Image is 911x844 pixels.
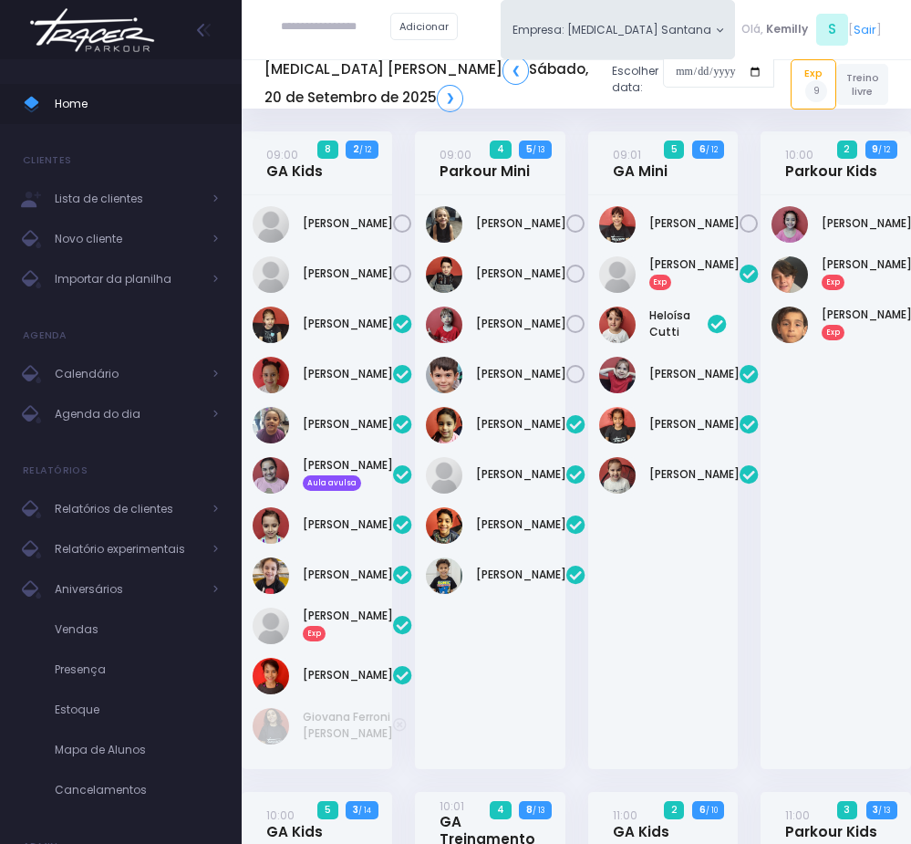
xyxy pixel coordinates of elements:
[822,325,844,339] span: Exp
[816,14,848,46] span: S
[699,803,706,817] strong: 6
[476,466,566,483] a: [PERSON_NAME]
[437,85,463,112] a: ❯
[253,708,289,745] img: Giovana Ferroni Gimenes de Almeida
[426,206,462,243] img: Arthur Amancio Baldasso
[253,206,289,243] img: Laís Bacini Amorim
[766,21,808,37] span: Kemilly
[303,266,393,282] a: [PERSON_NAME]
[317,801,337,819] span: 5
[649,466,740,483] a: [PERSON_NAME]
[771,206,808,243] img: Isabella Palma Reis
[476,215,566,232] a: [PERSON_NAME]
[426,256,462,293] img: Benicio Domingos Barbosa
[253,256,289,293] img: Manuela Quintilio Gonçalves Silva
[266,147,298,162] small: 09:00
[55,227,201,251] span: Novo cliente
[785,807,877,840] a: 11:00Parkour Kids
[426,357,462,393] img: Thomás Capovilla Rodrigues
[613,147,641,162] small: 09:01
[303,366,393,382] a: [PERSON_NAME]
[426,307,462,343] img: Miguel Antunes Castilho
[785,147,813,162] small: 10:00
[599,357,636,393] img: Laís Silva de Mendonça
[613,808,637,823] small: 11:00
[426,407,462,443] img: Helena Sass Lopes
[358,805,371,816] small: / 14
[526,803,533,817] strong: 8
[253,457,289,494] img: Isabella Silva Manari
[649,275,672,289] span: Exp
[791,59,836,109] a: Exp9
[55,778,219,802] span: Cancelamentos
[476,366,566,382] a: [PERSON_NAME]
[649,215,740,232] a: [PERSON_NAME]
[55,187,201,211] span: Lista de clientes
[426,557,462,594] img: Pedro Pereira Tercarioli
[873,803,878,817] strong: 3
[785,146,877,180] a: 10:00Parkour Kids
[55,578,201,601] span: Aniversários
[359,144,371,155] small: / 12
[599,256,636,293] img: Eva Bonadio
[526,142,533,156] strong: 5
[303,709,393,742] a: Giovana Ferroni [PERSON_NAME]
[264,51,774,117] div: Escolher data:
[303,475,361,490] span: Aula avulsa
[741,21,763,37] span: Olá,
[706,805,718,816] small: / 10
[303,457,393,490] a: [PERSON_NAME] Aula avulsa
[771,256,808,293] img: Benicio Franxo
[854,21,876,38] a: Sair
[649,416,740,432] a: [PERSON_NAME]
[613,807,669,840] a: 11:00GA Kids
[664,141,684,159] span: 5
[55,618,219,641] span: Vendas
[599,407,636,443] img: Manuela Teixeira Isique
[706,144,718,155] small: / 12
[303,316,393,332] a: [PERSON_NAME]
[266,808,295,823] small: 10:00
[253,407,289,443] img: Ana Clara Vicalvi DOliveira Lima
[426,507,462,544] img: Léo Sass Lopes
[440,146,530,180] a: 09:00Parkour Mini
[253,357,289,393] img: Ana Clara Rufino
[476,316,566,332] a: [PERSON_NAME]
[303,516,393,533] a: [PERSON_NAME]
[253,557,289,594] img: Lívia Fontoura Machado Liberal
[649,256,740,289] a: [PERSON_NAME]Exp
[805,80,827,102] span: 9
[836,64,888,105] a: Treino livre
[55,698,219,722] span: Estoque
[699,142,706,156] strong: 6
[785,808,810,823] small: 11:00
[440,147,471,162] small: 09:00
[872,142,878,156] strong: 9
[649,307,709,340] a: Heloísa Cutti
[613,146,668,180] a: 09:01GA Mini
[317,141,337,159] span: 8
[23,318,67,354] h4: Agenda
[55,497,201,521] span: Relatórios de clientes
[253,507,289,544] img: LAURA ORTIZ CAMPOS VIEIRA
[490,141,511,159] span: 4
[735,11,888,48] div: [ ]
[533,144,544,155] small: / 13
[353,142,359,156] strong: 2
[664,801,684,819] span: 2
[426,457,462,494] img: Lucas Marques
[23,142,71,179] h4: Clientes
[253,307,289,343] img: Alice Silva de Mendonça
[266,146,323,180] a: 09:00GA Kids
[476,516,566,533] a: [PERSON_NAME]
[837,801,857,819] span: 3
[303,667,393,683] a: [PERSON_NAME]
[599,206,636,243] img: Diana ferreira dos santos
[533,805,544,816] small: / 13
[264,57,598,111] h5: [MEDICAL_DATA] [PERSON_NAME] Sábado, 20 de Setembro de 2025
[303,626,326,641] span: Exp
[390,13,458,40] a: Adicionar
[253,608,289,644] img: Manuela Lopes Canova
[253,658,289,694] img: Maria Luísa Pazeti
[476,266,566,282] a: [PERSON_NAME]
